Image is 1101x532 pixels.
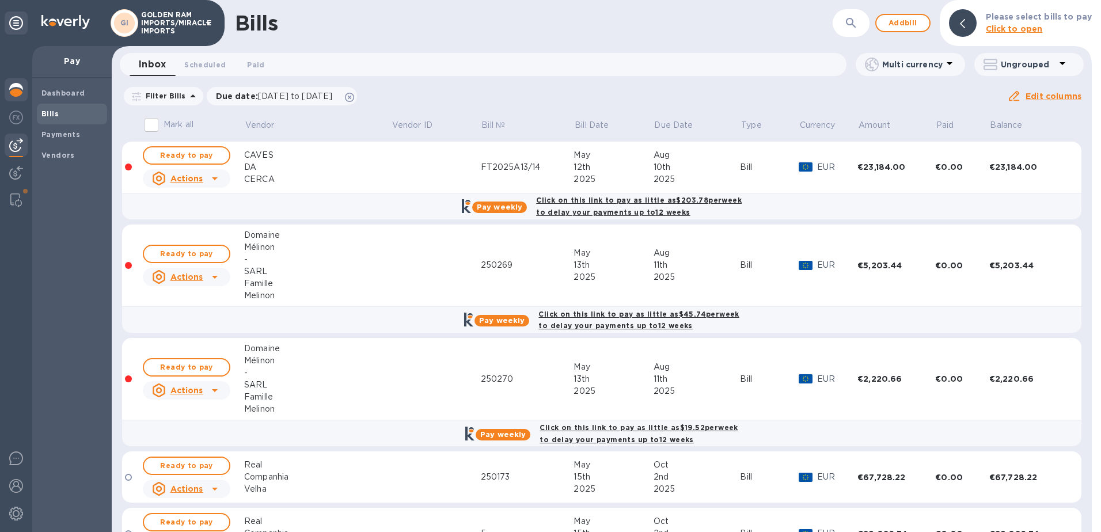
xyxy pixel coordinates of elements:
p: Paid [936,119,954,131]
b: Click on this link to pay as little as $45.74 per week to delay your payments up to 12 weeks [538,310,739,330]
div: DA [244,161,391,173]
span: Currency [800,119,836,131]
div: 13th [574,373,653,385]
p: Bill № [481,119,505,131]
div: €67,728.22 [857,472,935,483]
img: Foreign exchange [9,111,23,124]
button: Addbill [875,14,931,32]
div: CERCA [244,173,391,185]
div: May [574,361,653,373]
span: Ready to pay [153,459,220,473]
div: Aug [654,361,741,373]
div: 11th [654,259,741,271]
p: GOLDEN RAM IMPORTS/MIRACLE IMPORTS [141,11,199,35]
div: €23,184.00 [857,161,935,173]
p: Vendor [245,119,275,131]
div: 250173 [481,471,574,483]
span: Paid [247,59,264,71]
p: Ungrouped [1001,59,1056,70]
div: €23,184.00 [989,161,1067,173]
span: Bill Date [575,119,624,131]
div: €0.00 [935,373,989,385]
span: Inbox [139,56,166,73]
b: Pay weekly [479,316,525,325]
div: May [574,149,653,161]
div: Mélinon [244,241,391,253]
div: 15th [574,471,653,483]
u: Edit columns [1026,92,1081,101]
div: SARL [244,265,391,278]
img: Logo [41,15,90,29]
div: 2025 [574,271,653,283]
div: 11th [654,373,741,385]
span: Vendor [245,119,290,131]
div: CAVES [244,149,391,161]
div: 2025 [574,385,653,397]
span: Amount [859,119,906,131]
span: Balance [990,119,1037,131]
span: Add bill [886,16,920,30]
div: Domaine [244,343,391,355]
div: 2025 [654,483,741,495]
div: Real [244,515,391,527]
p: Balance [990,119,1022,131]
p: Multi currency [882,59,943,70]
div: Oct [654,459,741,471]
p: EUR [817,161,857,173]
div: Real [244,459,391,471]
div: €2,220.66 [857,373,935,385]
div: 250269 [481,259,574,271]
div: 2nd [654,471,741,483]
b: Click to open [986,24,1043,33]
p: Vendor ID [392,119,432,131]
div: Melinon [244,290,391,302]
div: 2025 [654,385,741,397]
p: Type [741,119,762,131]
div: 250270 [481,373,574,385]
div: Bill [740,259,798,271]
span: Ready to pay [153,149,220,162]
div: Due date:[DATE] to [DATE] [207,87,358,105]
b: Pay weekly [477,203,522,211]
div: Oct [654,515,741,527]
div: €67,728.22 [989,472,1067,483]
div: 13th [574,259,653,271]
div: - [244,367,391,379]
div: €0.00 [935,260,989,271]
b: Vendors [41,151,75,159]
div: €0.00 [935,472,989,483]
p: EUR [817,373,857,385]
div: May [574,515,653,527]
div: Famille [244,278,391,290]
b: Click on this link to pay as little as $19.52 per week to delay your payments up to 12 weeks [540,423,738,444]
div: 2025 [654,271,741,283]
b: Bills [41,109,59,118]
span: Ready to pay [153,360,220,374]
div: €2,220.66 [989,373,1067,385]
button: Ready to pay [143,358,230,377]
div: €5,203.44 [989,260,1067,271]
div: Bill [740,161,798,173]
div: - [244,253,391,265]
div: Domaine [244,229,391,241]
div: Unpin categories [5,12,28,35]
p: Pay [41,55,102,67]
div: 12th [574,161,653,173]
div: Companhia [244,471,391,483]
div: Aug [654,247,741,259]
div: €5,203.44 [857,260,935,271]
b: Dashboard [41,89,85,97]
p: Mark all [164,119,193,131]
div: 2025 [574,483,653,495]
b: Click on this link to pay as little as $203.78 per week to delay your payments up to 12 weeks [536,196,742,216]
div: SARL [244,379,391,391]
div: May [574,459,653,471]
div: May [574,247,653,259]
u: Actions [170,386,203,395]
p: EUR [817,471,857,483]
b: GI [120,18,129,27]
p: Filter Bills [141,91,186,101]
div: Bill [740,471,798,483]
span: Ready to pay [153,515,220,529]
span: Type [741,119,777,131]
